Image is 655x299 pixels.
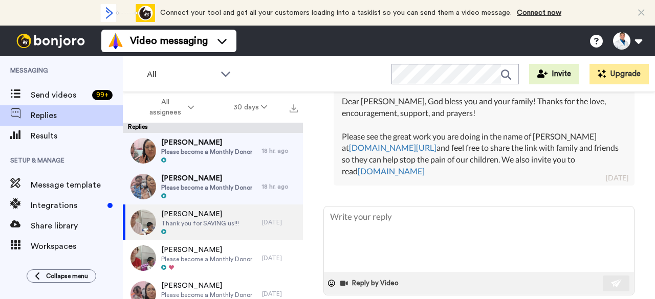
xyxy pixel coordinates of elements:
[262,182,298,191] div: 18 hr. ago
[99,4,155,22] div: animation
[125,93,214,122] button: All assignees
[262,218,298,226] div: [DATE]
[342,96,626,177] div: Dear [PERSON_NAME], God bless you and your family! Thanks for the love, encouragement, support, a...
[161,173,252,183] span: [PERSON_NAME]
[31,220,123,232] span: Share library
[517,9,561,16] a: Connect now
[92,90,113,100] div: 99 +
[123,240,303,276] a: [PERSON_NAME]Please become a Monthly Donor[DATE]
[161,219,239,227] span: Thank you for SAVING us!!!
[611,279,622,287] img: send-white.svg
[161,291,252,299] span: Please become a Monthly Donor
[123,169,303,204] a: [PERSON_NAME]Please become a Monthly Donor18 hr. ago
[130,245,156,271] img: c4c5ce93-6aaf-4f69-b3aa-185477421492-thumb.jpg
[262,290,298,298] div: [DATE]
[290,104,298,112] img: export.svg
[214,98,287,117] button: 30 days
[161,209,239,219] span: [PERSON_NAME]
[161,148,252,156] span: Please become a Monthly Donor
[606,173,628,183] div: [DATE]
[130,210,156,235] img: dddb08c7-caf8-48db-b894-93dda0b03850-thumb.jpg
[529,64,579,84] button: Invite
[349,143,436,152] a: [DOMAIN_NAME][URL]
[339,275,402,291] button: Reply by Video
[130,174,156,199] img: 0fa7f2a1-da15-40c7-8c3e-e07ded00e194-thumb.jpg
[130,138,156,164] img: 0f51e4ac-ad32-4630-848e-52e5c91843e7-thumb.jpg
[31,130,123,142] span: Results
[123,123,303,133] div: Replies
[287,100,301,115] button: Export all results that match these filters now.
[31,109,123,122] span: Replies
[12,34,89,48] img: bj-logo-header-white.svg
[144,97,186,118] span: All assignees
[161,255,252,263] span: Please become a Monthly Donor
[262,254,298,262] div: [DATE]
[46,272,88,280] span: Collapse menu
[160,9,512,16] span: Connect your tool and get all your customers loading into a tasklist so you can send them a video...
[31,89,88,101] span: Send videos
[262,147,298,155] div: 18 hr. ago
[161,245,252,255] span: [PERSON_NAME]
[123,133,303,169] a: [PERSON_NAME]Please become a Monthly Donor18 hr. ago
[31,179,123,191] span: Message template
[130,34,208,48] span: Video messaging
[123,204,303,240] a: [PERSON_NAME]Thank you for SAVING us!!![DATE]
[589,64,649,84] button: Upgrade
[161,281,252,291] span: [PERSON_NAME]
[107,33,124,49] img: vm-color.svg
[27,269,96,283] button: Collapse menu
[147,68,215,81] span: All
[31,199,103,212] span: Integrations
[161,183,252,192] span: Please become a Monthly Donor
[358,166,425,176] a: [DOMAIN_NAME]
[31,240,123,252] span: Workspaces
[161,137,252,148] span: [PERSON_NAME]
